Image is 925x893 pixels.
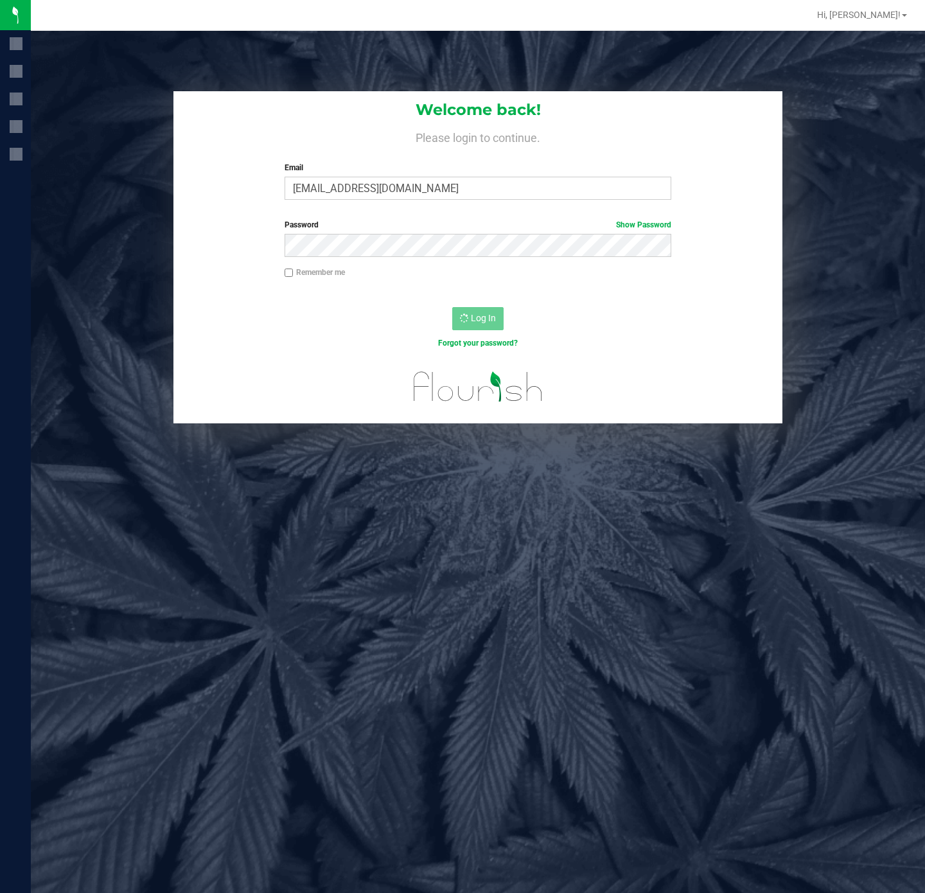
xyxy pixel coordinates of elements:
h4: Please login to continue. [173,128,782,144]
label: Remember me [285,267,345,278]
span: Hi, [PERSON_NAME]! [817,10,901,20]
input: Remember me [285,269,294,278]
label: Email [285,162,671,173]
h1: Welcome back! [173,102,782,118]
img: flourish_logo.svg [402,362,554,411]
span: Password [285,220,319,229]
a: Forgot your password? [438,339,518,348]
span: Log In [471,313,496,323]
a: Show Password [616,220,671,229]
button: Log In [452,307,504,330]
